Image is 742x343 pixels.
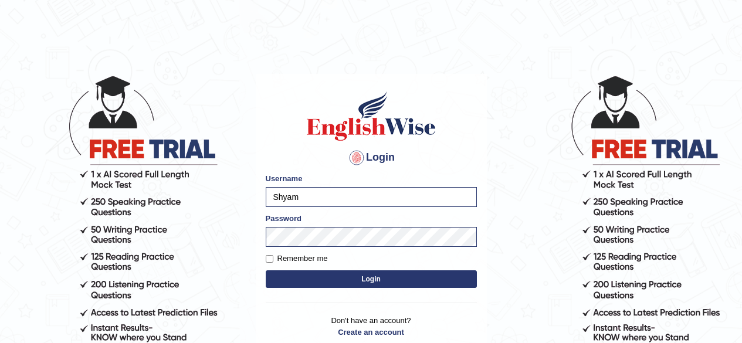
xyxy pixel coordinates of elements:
[266,173,303,184] label: Username
[304,90,438,142] img: Logo of English Wise sign in for intelligent practice with AI
[266,270,477,288] button: Login
[266,327,477,338] a: Create an account
[266,255,273,263] input: Remember me
[266,213,301,224] label: Password
[266,148,477,167] h4: Login
[266,253,328,264] label: Remember me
